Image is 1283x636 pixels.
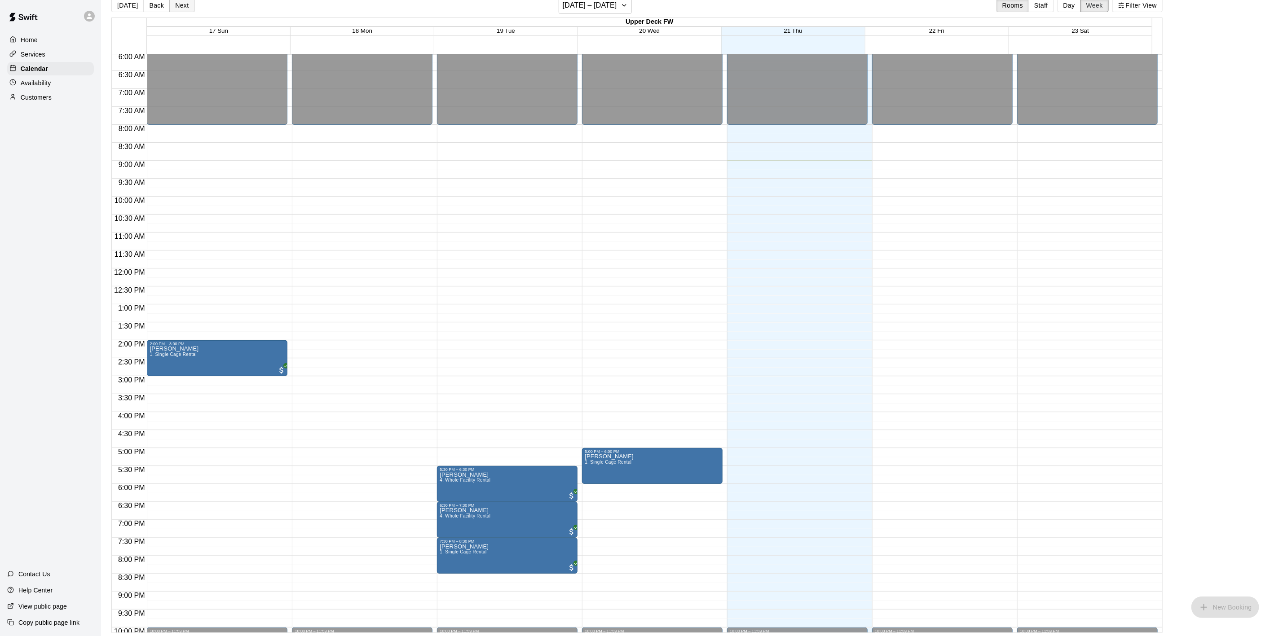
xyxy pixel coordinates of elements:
span: 10:00 AM [112,197,147,204]
a: Home [7,33,94,47]
span: 7:00 AM [116,89,147,96]
button: 20 Wed [639,27,660,34]
span: 12:00 PM [112,268,147,276]
p: Contact Us [18,570,50,579]
span: All customers have paid [567,491,576,500]
a: Availability [7,76,94,90]
div: 7:30 PM – 8:30 PM [440,539,476,544]
p: View public page [18,602,67,611]
span: 1:00 PM [116,304,147,312]
span: 3:00 PM [116,376,147,384]
span: 1. Single Cage Rental [585,460,631,465]
span: 8:00 PM [116,556,147,563]
div: 7:30 PM – 8:30 PM: Glen McClain [437,538,578,574]
button: 23 Sat [1072,27,1089,34]
span: 6:30 AM [116,71,147,79]
span: 1. Single Cage Rental [150,352,196,357]
p: Services [21,50,45,59]
span: 1. Single Cage Rental [440,549,486,554]
span: 9:00 AM [116,161,147,168]
a: Customers [7,91,94,104]
span: 6:00 AM [116,53,147,61]
button: 18 Mon [352,27,372,34]
button: 21 Thu [784,27,802,34]
p: Customers [21,93,52,102]
span: 8:30 PM [116,574,147,581]
span: All customers have paid [277,366,286,375]
span: 6:00 PM [116,484,147,491]
div: 10:00 PM – 11:59 PM [585,629,626,633]
span: All customers have paid [567,527,576,536]
div: 5:00 PM – 6:00 PM: Frank Pena [582,448,723,484]
span: 2:00 PM [116,340,147,348]
p: Calendar [21,64,48,73]
p: Help Center [18,586,53,595]
span: 4:30 PM [116,430,147,438]
span: 4. Whole Facility Rental [440,478,490,482]
span: All customers have paid [567,563,576,572]
div: 2:00 PM – 3:00 PM [150,342,186,346]
span: 8:30 AM [116,143,147,150]
p: Availability [21,79,51,88]
span: 5:00 PM [116,448,147,456]
span: 10:00 PM [112,627,147,635]
span: 4. Whole Facility Rental [440,513,490,518]
div: 10:00 PM – 11:59 PM [295,629,336,633]
button: 17 Sun [209,27,228,34]
span: 4:00 PM [116,412,147,420]
p: Home [21,35,38,44]
div: 10:00 PM – 11:59 PM [150,629,191,633]
span: 11:00 AM [112,232,147,240]
span: 10:30 AM [112,215,147,222]
button: 19 Tue [497,27,515,34]
div: 5:00 PM – 6:00 PM [585,449,622,454]
span: 7:00 PM [116,520,147,527]
div: 10:00 PM – 11:59 PM [440,629,481,633]
div: Upper Deck FW [147,18,1152,26]
div: 6:30 PM – 7:30 PM [440,503,476,508]
span: 7:30 PM [116,538,147,545]
span: 9:00 PM [116,592,147,599]
span: 6:30 PM [116,502,147,509]
div: 2:00 PM – 3:00 PM: Reymundo Ortiz [147,340,287,376]
span: 3:30 PM [116,394,147,402]
div: 5:30 PM – 6:30 PM [440,467,476,472]
span: 9:30 AM [116,179,147,186]
div: 10:00 PM – 11:59 PM [1020,629,1061,633]
div: 10:00 PM – 11:59 PM [730,629,771,633]
span: 7:30 AM [116,107,147,114]
span: 11:30 AM [112,250,147,258]
span: 2:30 PM [116,358,147,366]
span: 9:30 PM [116,610,147,617]
span: 1:30 PM [116,322,147,330]
div: 5:30 PM – 6:30 PM: Glen McClain [437,466,578,502]
a: Services [7,48,94,61]
a: Calendar [7,62,94,75]
span: 8:00 AM [116,125,147,132]
span: 12:30 PM [112,286,147,294]
div: 10:00 PM – 11:59 PM [875,629,916,633]
button: 22 Fri [929,27,944,34]
div: 6:30 PM – 7:30 PM: Glen McClain [437,502,578,538]
span: 5:30 PM [116,466,147,474]
p: Copy public page link [18,618,79,627]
